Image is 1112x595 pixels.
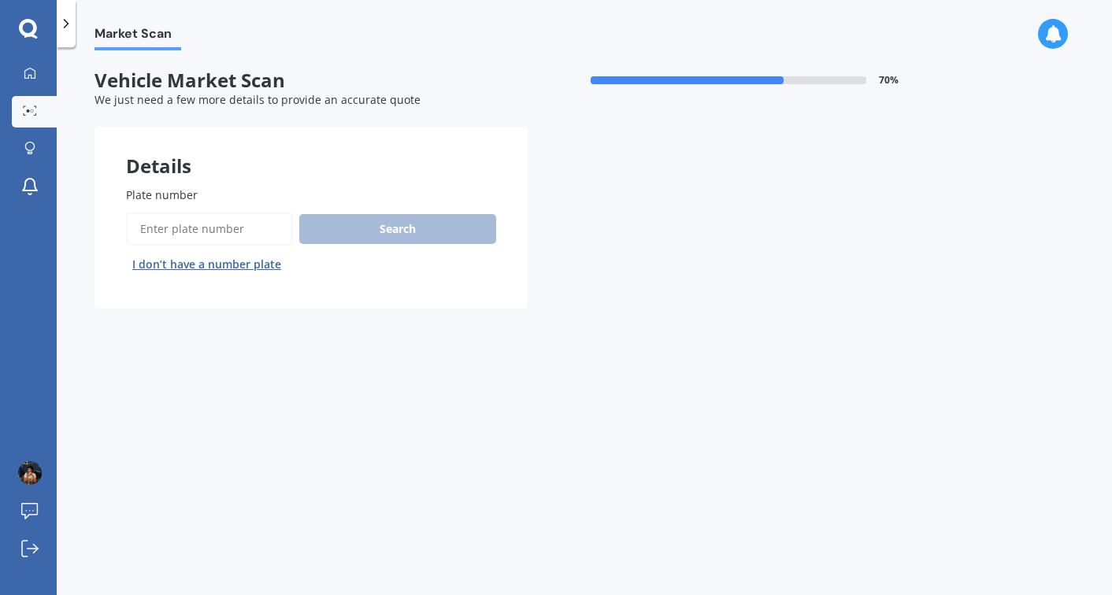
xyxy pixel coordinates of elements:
[879,75,899,86] span: 70 %
[126,213,293,246] input: Enter plate number
[95,69,528,92] span: Vehicle Market Scan
[95,127,528,174] div: Details
[126,187,198,202] span: Plate number
[126,252,287,277] button: I don’t have a number plate
[95,26,181,47] span: Market Scan
[95,92,421,107] span: We just need a few more details to provide an accurate quote
[18,461,42,485] img: ACg8ocKyA9TnEqhIezf544IgEg-_4cOHzQzFO9EJDKC7NscEQ96gzilj=s96-c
